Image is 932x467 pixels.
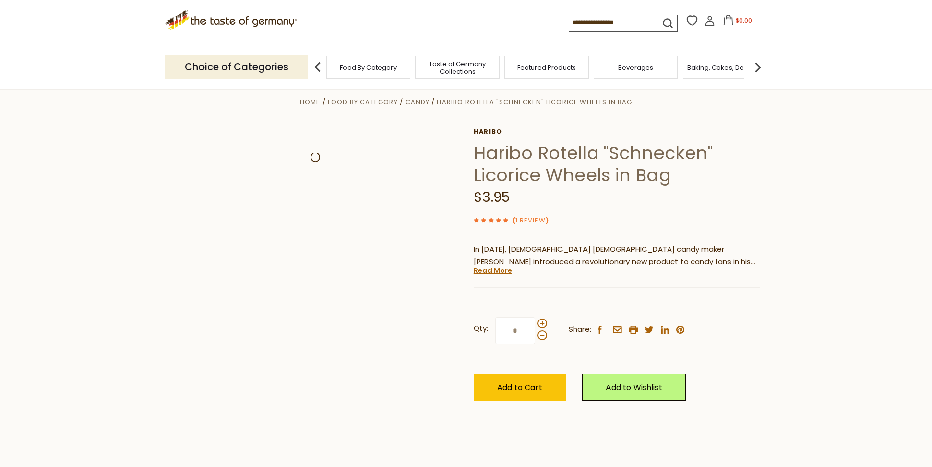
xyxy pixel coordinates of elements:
[512,216,549,225] span: ( )
[437,98,632,107] a: Haribo Rotella "Schnecken" Licorice Wheels in Bag
[308,57,328,77] img: previous arrow
[497,382,542,393] span: Add to Cart
[474,244,760,268] p: In [DATE], [DEMOGRAPHIC_DATA] [DEMOGRAPHIC_DATA] candy maker [PERSON_NAME] introduced a revolutio...
[406,98,430,107] a: Candy
[418,60,497,75] a: Taste of Germany Collections
[474,322,488,335] strong: Qty:
[748,57,767,77] img: next arrow
[165,55,308,79] p: Choice of Categories
[474,128,760,136] a: Haribo
[474,266,512,275] a: Read More
[328,98,398,107] a: Food By Category
[736,16,752,25] span: $0.00
[582,374,686,401] a: Add to Wishlist
[618,64,653,71] a: Beverages
[515,216,546,226] a: 1 Review
[717,15,759,29] button: $0.00
[569,323,591,336] span: Share:
[495,317,535,344] input: Qty:
[474,374,566,401] button: Add to Cart
[300,98,320,107] a: Home
[687,64,763,71] a: Baking, Cakes, Desserts
[340,64,397,71] a: Food By Category
[474,188,510,207] span: $3.95
[517,64,576,71] a: Featured Products
[474,142,760,186] h1: Haribo Rotella "Schnecken" Licorice Wheels in Bag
